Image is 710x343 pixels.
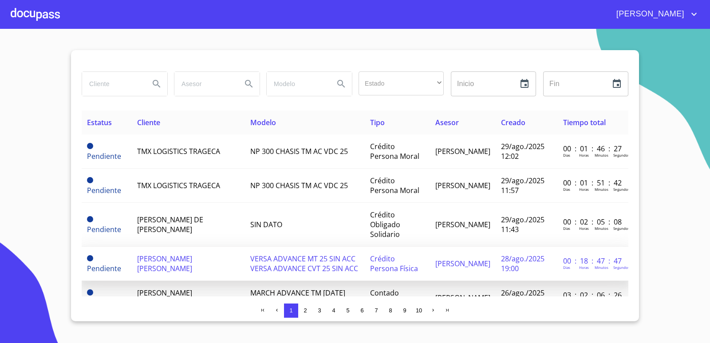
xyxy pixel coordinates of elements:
p: 00 : 01 : 51 : 42 [563,178,623,188]
button: 8 [383,304,398,318]
span: Contado Persona Física [370,288,418,308]
span: 29/ago./2025 12:02 [501,142,544,161]
span: Pendiente [87,185,121,195]
span: TMX LOGISTICS TRAGECA [137,146,220,156]
p: Segundos [613,265,630,270]
button: 2 [298,304,312,318]
span: Crédito Obligado Solidario [370,210,400,239]
span: [PERSON_NAME] [PERSON_NAME] [137,288,192,308]
span: 8 [389,307,392,314]
span: Pendiente [87,225,121,234]
p: Horas [579,226,589,231]
button: account of current user [610,7,699,21]
input: search [82,72,142,96]
p: 03 : 02 : 06 : 26 [563,290,623,300]
p: Segundos [613,226,630,231]
button: 1 [284,304,298,318]
button: Search [238,73,260,95]
button: 4 [327,304,341,318]
span: 4 [332,307,335,314]
p: Dias [563,226,570,231]
button: 3 [312,304,327,318]
span: Pendiente [87,216,93,222]
span: Modelo [250,118,276,127]
span: Pendiente [87,264,121,273]
p: Horas [579,153,589,158]
span: 10 [416,307,422,314]
p: Horas [579,265,589,270]
span: 9 [403,307,406,314]
p: Minutos [595,265,608,270]
span: [PERSON_NAME] [PERSON_NAME] [137,254,192,273]
button: 5 [341,304,355,318]
p: Horas [579,187,589,192]
span: VERSA ADVANCE MT 25 SIN ACC VERSA ADVANCE CVT 25 SIN ACC [250,254,358,273]
span: 7 [375,307,378,314]
span: Estatus [87,118,112,127]
span: 6 [360,307,363,314]
button: 9 [398,304,412,318]
span: 5 [346,307,349,314]
span: NP 300 CHASIS TM AC VDC 25 [250,181,348,190]
span: Pendiente [87,143,93,149]
span: 2 [304,307,307,314]
p: 00 : 01 : 46 : 27 [563,144,623,154]
span: [PERSON_NAME] [435,293,490,303]
span: Tiempo total [563,118,606,127]
span: NP 300 CHASIS TM AC VDC 25 [250,146,348,156]
span: Pendiente [87,255,93,261]
span: [PERSON_NAME] [610,7,689,21]
p: Dias [563,187,570,192]
span: 3 [318,307,321,314]
p: Segundos [613,153,630,158]
p: Minutos [595,226,608,231]
p: 00 : 02 : 05 : 08 [563,217,623,227]
span: [PERSON_NAME] [435,146,490,156]
span: Pendiente [87,177,93,183]
span: Crédito Persona Física [370,254,418,273]
span: Crédito Persona Moral [370,142,419,161]
span: Tipo [370,118,385,127]
span: 29/ago./2025 11:57 [501,176,544,195]
p: Segundos [613,187,630,192]
button: Search [331,73,352,95]
span: [PERSON_NAME] [435,181,490,190]
p: 00 : 18 : 47 : 47 [563,256,623,266]
span: Cliente [137,118,160,127]
span: 28/ago./2025 19:00 [501,254,544,273]
span: [PERSON_NAME] [435,259,490,268]
span: [PERSON_NAME] DE [PERSON_NAME] [137,215,203,234]
span: Crédito Persona Moral [370,176,419,195]
span: TMX LOGISTICS TRAGECA [137,181,220,190]
span: Pendiente [87,151,121,161]
p: Minutos [595,187,608,192]
span: 26/ago./2025 11:42 [501,288,544,308]
p: Minutos [595,153,608,158]
span: 29/ago./2025 11:43 [501,215,544,234]
button: Search [146,73,167,95]
button: 6 [355,304,369,318]
span: Creado [501,118,525,127]
span: MARCH ADVANCE TM [DATE] ADVANCE TA 25 [250,288,345,308]
span: 1 [289,307,292,314]
span: Asesor [435,118,459,127]
p: Dias [563,265,570,270]
button: 7 [369,304,383,318]
span: SIN DATO [250,220,282,229]
span: [PERSON_NAME] [435,220,490,229]
div: ​ [359,71,444,95]
input: search [267,72,327,96]
button: 10 [412,304,426,318]
input: search [174,72,235,96]
p: Dias [563,153,570,158]
span: Pendiente [87,289,93,296]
